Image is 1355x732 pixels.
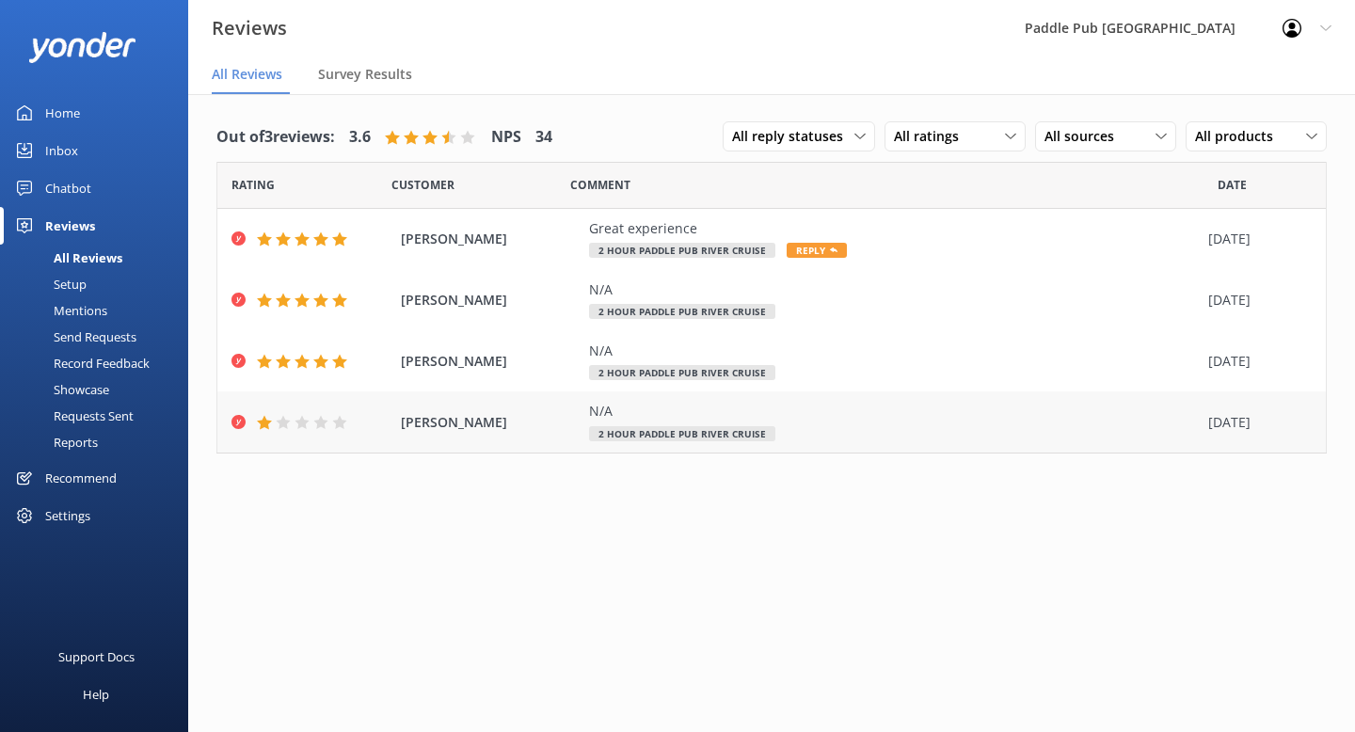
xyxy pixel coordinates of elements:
[11,403,188,429] a: Requests Sent
[401,229,580,249] span: [PERSON_NAME]
[589,401,1199,422] div: N/A
[401,412,580,433] span: [PERSON_NAME]
[45,207,95,245] div: Reviews
[589,279,1199,300] div: N/A
[11,297,188,324] a: Mentions
[589,243,775,258] span: 2 Hour Paddle Pub River Cruise
[216,125,335,150] h4: Out of 3 reviews:
[391,176,454,194] span: Date
[1208,351,1302,372] div: [DATE]
[570,176,630,194] span: Question
[28,32,136,63] img: yonder-white-logo.png
[11,403,134,429] div: Requests Sent
[11,376,109,403] div: Showcase
[401,290,580,310] span: [PERSON_NAME]
[11,429,188,455] a: Reports
[45,132,78,169] div: Inbox
[11,245,188,271] a: All Reviews
[589,218,1199,239] div: Great experience
[1218,176,1247,194] span: Date
[212,13,287,43] h3: Reviews
[11,245,122,271] div: All Reviews
[787,243,847,258] span: Reply
[349,125,371,150] h4: 3.6
[589,426,775,441] span: 2 Hour Paddle Pub River Cruise
[1208,229,1302,249] div: [DATE]
[1195,126,1284,147] span: All products
[1208,412,1302,433] div: [DATE]
[212,65,282,84] span: All Reviews
[1208,290,1302,310] div: [DATE]
[589,341,1199,361] div: N/A
[401,351,580,372] span: [PERSON_NAME]
[11,271,87,297] div: Setup
[11,350,150,376] div: Record Feedback
[45,459,117,497] div: Recommend
[11,376,188,403] a: Showcase
[1044,126,1125,147] span: All sources
[11,297,107,324] div: Mentions
[58,638,135,676] div: Support Docs
[45,169,91,207] div: Chatbot
[83,676,109,713] div: Help
[11,324,136,350] div: Send Requests
[231,176,275,194] span: Date
[45,497,90,534] div: Settings
[11,350,188,376] a: Record Feedback
[45,94,80,132] div: Home
[589,365,775,380] span: 2 Hour Paddle Pub River Cruise
[589,304,775,319] span: 2 Hour Paddle Pub River Cruise
[491,125,521,150] h4: NPS
[732,126,854,147] span: All reply statuses
[535,125,552,150] h4: 34
[11,429,98,455] div: Reports
[11,271,188,297] a: Setup
[11,324,188,350] a: Send Requests
[318,65,412,84] span: Survey Results
[894,126,970,147] span: All ratings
